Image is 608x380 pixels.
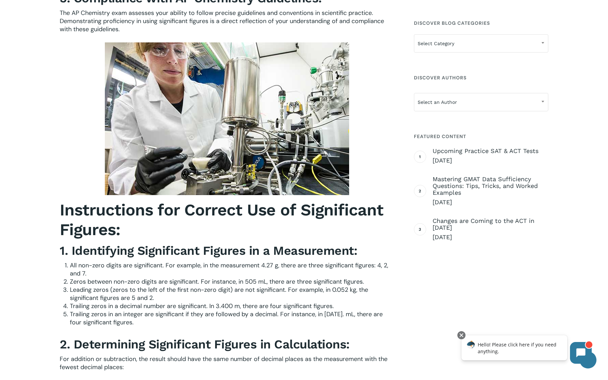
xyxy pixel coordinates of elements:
[414,95,548,109] span: Select an Author
[454,330,598,370] iframe: Chatbot
[414,93,548,111] span: Select an Author
[433,176,548,206] a: Mastering GMAT Data Sufficiency Questions: Tips, Tricks, and Worked Examples [DATE]
[433,176,548,196] span: Mastering GMAT Data Sufficiency Questions: Tips, Tricks, and Worked Examples
[70,278,364,286] span: Zeros between non-zero digits are significant. For instance, in 505 mL, there are three significa...
[414,34,548,53] span: Select Category
[60,337,350,351] strong: 2. Determining Significant Figures in Calculations:
[105,42,349,195] img: Significant Figures 2
[433,156,548,165] span: [DATE]
[433,217,548,241] a: Changes are Coming to the ACT in [DATE] [DATE]
[70,302,334,310] span: Trailing zeros in a decimal number are significant. In 3.400 m, there are four significant figures.
[60,355,387,371] span: For addition or subtraction, the result should have the same number of decimal places as the meas...
[414,36,548,51] span: Select Category
[433,148,548,154] span: Upcoming Practice SAT & ACT Tests
[414,72,548,84] h4: Discover Authors
[433,217,548,231] span: Changes are Coming to the ACT in [DATE]
[433,198,548,206] span: [DATE]
[60,244,357,258] strong: 1. Identifying Significant Figures in a Measurement:
[70,310,383,326] span: Trailing zeros in an integer are significant if they are followed by a decimal. For instance, in ...
[414,130,548,142] h4: Featured Content
[60,200,383,239] b: Instructions for Correct Use of Significant Figures:
[414,17,548,29] h4: Discover Blog Categories
[70,286,368,302] span: Leading zeros (zeros to the left of the first non-zero digit) are not significant. For example, i...
[433,148,548,165] a: Upcoming Practice SAT & ACT Tests [DATE]
[70,261,388,278] span: All non-zero digits are significant. For example, in the measurement 4.27 g, there are three sign...
[433,233,548,241] span: [DATE]
[60,9,384,33] span: The AP Chemistry exam assesses your ability to follow precise guidelines and conventions in scien...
